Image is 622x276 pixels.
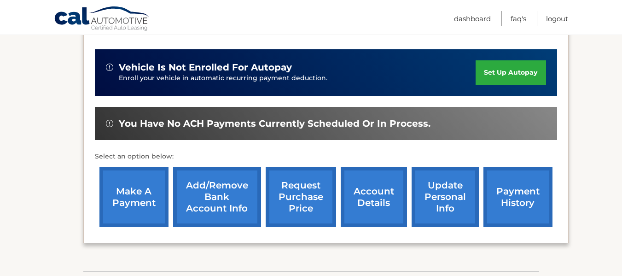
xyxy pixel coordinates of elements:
p: Select an option below: [95,151,557,162]
span: You have no ACH payments currently scheduled or in process. [119,118,430,129]
img: alert-white.svg [106,64,113,71]
img: alert-white.svg [106,120,113,127]
a: Logout [546,11,568,26]
a: Add/Remove bank account info [173,167,261,227]
a: request purchase price [266,167,336,227]
a: update personal info [412,167,479,227]
span: vehicle is not enrolled for autopay [119,62,292,73]
a: Dashboard [454,11,491,26]
a: account details [341,167,407,227]
a: Cal Automotive [54,6,151,33]
a: payment history [483,167,552,227]
p: Enroll your vehicle in automatic recurring payment deduction. [119,73,476,83]
a: make a payment [99,167,169,227]
a: set up autopay [476,60,546,85]
a: FAQ's [511,11,526,26]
